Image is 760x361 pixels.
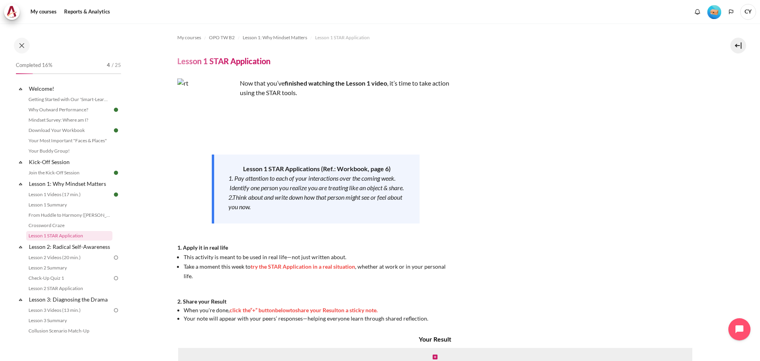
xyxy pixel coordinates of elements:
[28,178,112,189] a: Lesson 1: Why Mindset Matters
[26,200,112,210] a: Lesson 1 Summary
[17,296,25,304] span: Collapse
[251,263,355,270] span: try the STAR Application in a real situation
[228,174,404,191] em: 1. Pay attention to each of your interactions over the coming week. Identify one person you reali...
[26,146,112,156] a: Your Buddy Group!
[177,34,201,41] span: My courses
[26,231,112,241] a: Lesson 1 STAR Application
[177,244,228,251] strong: 1. Apply it in real life
[707,5,721,19] img: Level #1
[250,307,275,313] span: “+” button
[26,115,112,125] a: Mindset Survey: Where am I?
[28,241,112,252] a: Lesson 2: Radical Self-Awareness
[28,157,112,167] a: Kick-Off Session
[433,354,437,360] i: Create new note in this column
[107,61,110,69] span: 4
[112,307,120,314] img: To do
[290,307,295,313] span: to
[177,56,270,66] h4: Lesson 1 STAR Application
[243,165,391,172] strong: Lesson 1 STAR Applications (Ref.: Workbook, page 6)
[61,4,113,20] a: Reports & Analytics
[177,78,454,97] p: Now that you’ve , it’s time to take action using the STAR tools.
[112,169,120,176] img: Done
[26,190,112,199] a: Lesson 1 Videos (17 min.)
[26,221,112,230] a: Crossword Craze
[112,254,120,261] img: To do
[28,83,112,94] a: Welcome!
[26,316,112,325] a: Lesson 3 Summary
[740,4,756,20] span: CY
[26,326,112,336] a: Collusion Scenario Match-Up
[177,334,693,344] h4: Your Result
[26,126,112,135] a: Download Your Workbook
[184,307,230,313] span: When you're done,
[26,210,112,220] a: From Huddle to Harmony ([PERSON_NAME]'s Story)
[6,6,17,18] img: Architeck
[17,85,25,93] span: Collapse
[17,180,25,188] span: Collapse
[17,158,25,166] span: Collapse
[184,315,428,322] span: Your note will appear with your peers’ responses—helping everyone learn through shared reflection.
[16,73,33,74] div: 16%
[28,294,112,305] a: Lesson 3: Diagnosing the Drama
[4,4,24,20] a: Architeck Architeck
[338,307,378,313] span: on a sticky note.
[184,263,446,279] span: Take a moment this week to , whether at work or in your personal life.
[112,191,120,198] img: Done
[209,34,235,41] span: OPO TW B2
[26,168,112,178] a: Join the Kick-Off Session
[16,61,52,69] span: Completed 16%
[275,307,290,313] span: below
[26,306,112,315] a: Lesson 3 Videos (13 min.)
[177,33,201,42] a: My courses
[209,33,235,42] a: OPO TW B2
[112,61,121,69] span: / 25
[692,6,703,18] div: Show notification window with no new notifications
[184,254,346,260] span: This activity is meant to be used in real life—not just written about.
[112,127,120,134] img: Done
[243,33,307,42] a: Lesson 1: Why Mindset Matters
[26,105,112,115] a: Why Outward Performance?
[315,33,370,42] a: Lesson 1 STAR Application
[725,6,737,18] button: Languages
[28,4,59,20] a: My courses
[26,95,112,104] a: Getting Started with Our 'Smart-Learning' Platform
[740,4,756,20] a: User menu
[177,298,226,305] strong: 2. Share your Result
[17,243,25,251] span: Collapse
[26,263,112,273] a: Lesson 2 Summary
[112,275,120,282] img: To do
[26,136,112,145] a: Your Most Important "Faces & Places"
[26,253,112,262] a: Lesson 2 Videos (20 min.)
[26,273,112,283] a: Check-Up Quiz 1
[177,78,237,138] img: rt
[112,106,120,113] img: Done
[26,336,112,346] a: Lesson 3 STAR Application
[243,34,307,41] span: Lesson 1: Why Mindset Matters
[26,284,112,293] a: Lesson 2 STAR Application
[285,79,387,87] strong: finished watching the Lesson 1 video
[315,34,370,41] span: Lesson 1 STAR Application
[704,4,724,19] a: Level #1
[228,193,402,210] em: 2.Think about and write down how that person might see or feel about you now.
[295,307,338,313] span: share your Result
[707,4,721,19] div: Level #1
[177,31,704,44] nav: Navigation bar
[230,307,250,313] span: click the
